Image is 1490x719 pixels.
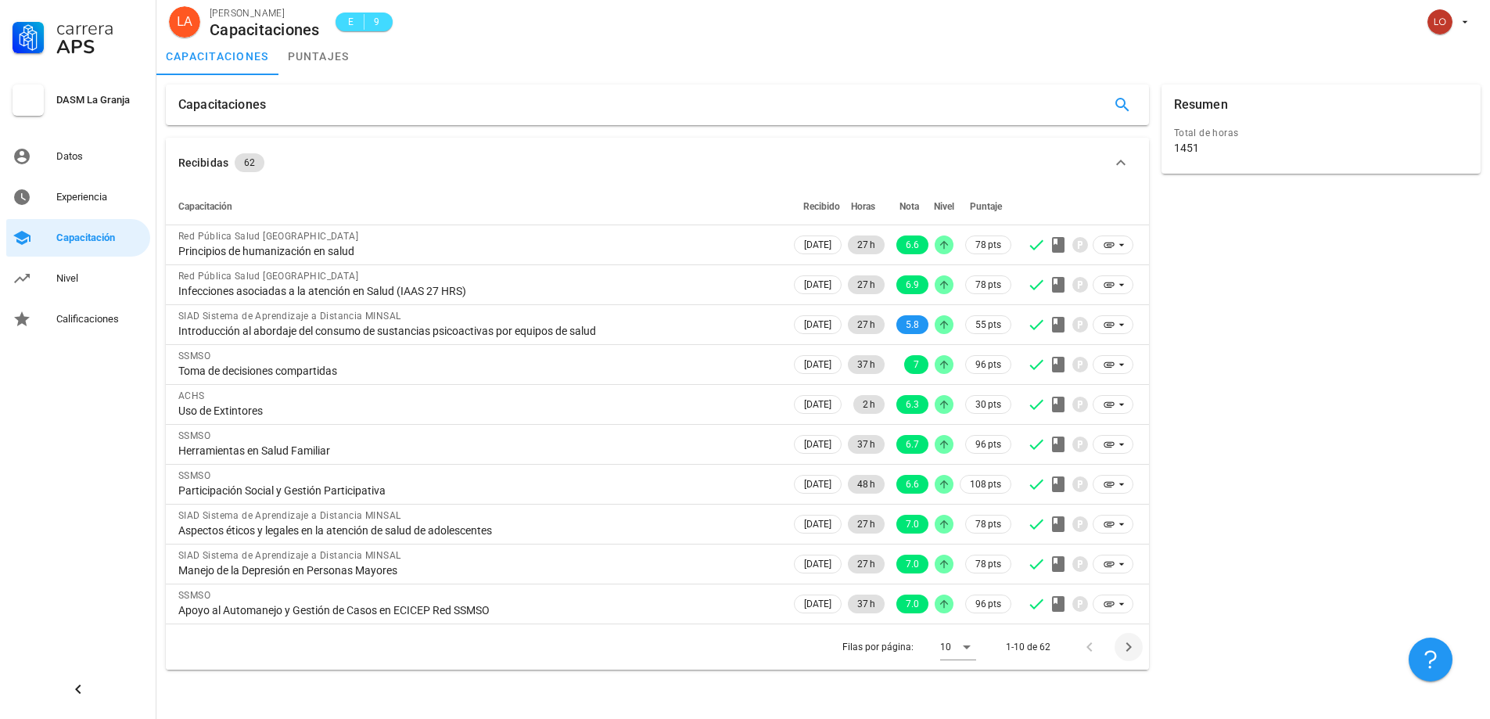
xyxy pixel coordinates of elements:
span: [DATE] [804,316,831,333]
span: SSMSO [178,430,210,441]
span: 37 h [857,435,875,454]
span: 7.0 [906,515,919,534]
span: 6.7 [906,435,919,454]
span: 6.3 [906,395,919,414]
span: [DATE] [804,396,831,413]
div: Manejo de la Depresión en Personas Mayores [178,563,778,577]
span: SSMSO [178,351,210,361]
div: Aspectos éticos y legales en la atención de salud de adolescentes [178,523,778,537]
a: puntajes [278,38,359,75]
a: Datos [6,138,150,175]
a: Capacitación [6,219,150,257]
button: Página siguiente [1115,633,1143,661]
span: [DATE] [804,476,831,493]
span: Red Pública Salud [GEOGRAPHIC_DATA] [178,271,358,282]
div: APS [56,38,144,56]
a: Calificaciones [6,300,150,338]
div: avatar [1427,9,1452,34]
div: [PERSON_NAME] [210,5,320,21]
span: [DATE] [804,356,831,373]
span: SIAD Sistema de Aprendizaje a Distancia MINSAL [178,311,400,322]
span: 27 h [857,275,875,294]
span: 48 h [857,475,875,494]
span: SIAD Sistema de Aprendizaje a Distancia MINSAL [178,510,400,521]
div: Capacitaciones [210,21,320,38]
div: 1451 [1174,141,1199,155]
span: 6.9 [906,275,919,294]
div: Apoyo al Automanejo y Gestión de Casos en ECICEP Red SSMSO [178,603,778,617]
span: 30 pts [975,397,1001,412]
span: [DATE] [804,236,831,253]
span: SSMSO [178,470,210,481]
span: 27 h [857,235,875,254]
div: Experiencia [56,191,144,203]
th: Puntaje [957,188,1014,225]
span: 27 h [857,555,875,573]
span: LA [177,6,192,38]
span: SIAD Sistema de Aprendizaje a Distancia MINSAL [178,550,400,561]
div: Calificaciones [56,313,144,325]
div: Total de horas [1174,125,1468,141]
div: Uso de Extintores [178,404,778,418]
span: 9 [371,14,383,30]
span: E [345,14,357,30]
span: ACHS [178,390,205,401]
div: Filas por página: [842,624,976,670]
div: Resumen [1174,84,1228,125]
span: 7.0 [906,595,919,613]
div: Capacitaciones [178,84,266,125]
div: Principios de humanización en salud [178,244,778,258]
div: Nivel [56,272,144,285]
div: Infecciones asociadas a la atención en Salud (IAAS 27 HRS) [178,284,778,298]
span: 37 h [857,355,875,374]
div: 1-10 de 62 [1006,640,1050,654]
span: 96 pts [975,357,1001,372]
span: 2 h [863,395,875,414]
span: Capacitación [178,201,232,212]
div: avatar [169,6,200,38]
span: 27 h [857,515,875,534]
th: Nota [888,188,932,225]
span: Nivel [934,201,954,212]
div: Datos [56,150,144,163]
th: Nivel [932,188,957,225]
th: Recibido [791,188,845,225]
span: 37 h [857,595,875,613]
button: Recibidas 62 [166,138,1149,188]
span: Red Pública Salud [GEOGRAPHIC_DATA] [178,231,358,242]
span: Puntaje [970,201,1002,212]
div: Herramientas en Salud Familiar [178,444,778,458]
span: [DATE] [804,595,831,613]
span: 5.8 [906,315,919,334]
a: Nivel [6,260,150,297]
span: [DATE] [804,555,831,573]
div: 10 [940,640,951,654]
a: capacitaciones [156,38,278,75]
span: 55 pts [975,317,1001,333]
span: SSMSO [178,590,210,601]
div: Recibidas [178,154,228,171]
span: 96 pts [975,596,1001,612]
span: Recibido [803,201,840,212]
span: 6.6 [906,475,919,494]
span: [DATE] [804,436,831,453]
div: Carrera [56,19,144,38]
th: Capacitación [166,188,791,225]
span: 108 pts [970,476,1001,492]
a: Experiencia [6,178,150,216]
div: Capacitación [56,232,144,244]
span: 96 pts [975,437,1001,452]
div: Toma de decisiones compartidas [178,364,778,378]
span: 78 pts [975,237,1001,253]
span: 78 pts [975,277,1001,293]
span: 7.0 [906,555,919,573]
span: 78 pts [975,516,1001,532]
span: 27 h [857,315,875,334]
span: 62 [244,153,255,172]
span: 6.6 [906,235,919,254]
span: [DATE] [804,516,831,533]
div: Introducción al abordaje del consumo de sustancias psicoactivas por equipos de salud [178,324,778,338]
div: 10Filas por página: [940,635,976,660]
span: 7 [914,355,919,374]
div: Participación Social y Gestión Participativa [178,484,778,498]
